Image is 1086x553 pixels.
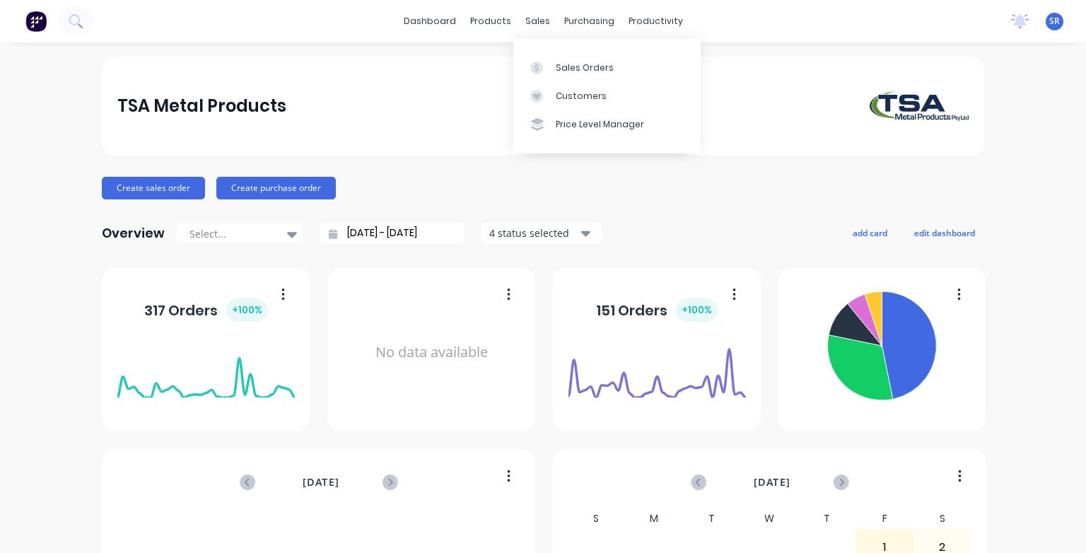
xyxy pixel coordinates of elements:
div: 317 Orders [144,298,268,322]
div: Customers [556,90,607,103]
a: Price Level Manager [513,110,701,139]
button: 4 status selected [481,223,602,244]
img: TSA Metal Products [870,91,969,121]
div: T [798,508,856,529]
button: Create sales order [102,177,205,199]
div: sales [518,11,557,32]
button: Create purchase order [216,177,336,199]
img: Factory [25,11,47,32]
span: SR [1049,15,1060,28]
div: W [740,508,798,529]
div: products [463,11,518,32]
a: Sales Orders [513,53,701,81]
div: Price Level Manager [556,118,644,131]
div: S [913,508,971,529]
a: Customers [513,82,701,110]
div: TSA Metal Products [117,92,286,120]
a: dashboard [397,11,463,32]
div: 151 Orders [596,298,718,322]
div: Sales Orders [556,62,614,74]
div: F [856,508,913,529]
div: 4 status selected [489,226,578,240]
button: edit dashboard [905,223,984,242]
button: add card [843,223,897,242]
div: + 100 % [226,298,268,322]
div: No data available [343,286,520,419]
span: [DATE] [754,475,790,490]
div: M [625,508,683,529]
div: + 100 % [676,298,718,322]
div: productivity [621,11,690,32]
span: [DATE] [303,475,339,490]
div: S [568,508,626,529]
div: Overview [102,219,165,248]
div: purchasing [557,11,621,32]
div: T [683,508,741,529]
